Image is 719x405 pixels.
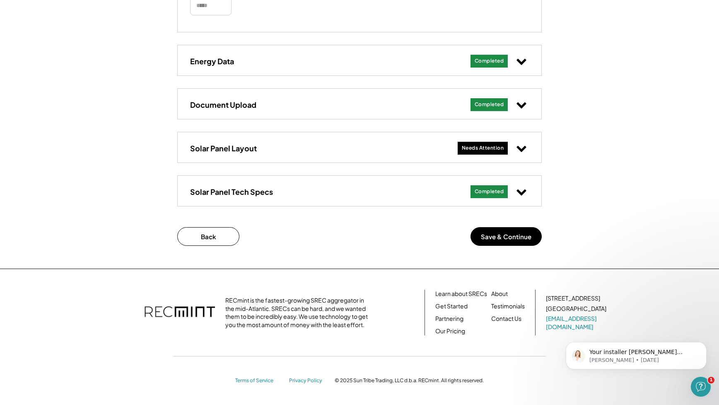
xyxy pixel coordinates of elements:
[546,305,606,313] div: [GEOGRAPHIC_DATA]
[435,302,468,310] a: Get Started
[691,377,711,397] iframe: Intercom live chat
[235,377,281,384] a: Terms of Service
[289,377,326,384] a: Privacy Policy
[491,290,508,298] a: About
[190,187,273,196] h3: Solar Panel Tech Specs
[708,377,714,383] span: 1
[462,145,504,152] div: Needs Attention
[435,315,463,323] a: Partnering
[470,227,542,246] button: Save & Continue
[435,290,487,298] a: Learn about SRECs
[190,100,256,109] h3: Document Upload
[145,298,215,327] img: recmint-logotype%403x.png
[435,327,465,335] a: Our Pricing
[225,296,372,329] div: RECmint is the fastest-growing SREC aggregator in the mid-Atlantic. SRECs can be hard, and we wan...
[190,143,257,153] h3: Solar Panel Layout
[177,227,239,246] button: Back
[475,101,504,108] div: Completed
[190,56,234,66] h3: Energy Data
[475,188,504,195] div: Completed
[475,58,504,65] div: Completed
[491,302,525,310] a: Testimonials
[553,325,719,383] iframe: Intercom notifications message
[491,315,521,323] a: Contact Us
[335,377,484,384] div: © 2025 Sun Tribe Trading, LLC d.b.a. RECmint. All rights reserved.
[546,294,600,303] div: [STREET_ADDRESS]
[546,315,608,331] a: [EMAIL_ADDRESS][DOMAIN_NAME]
